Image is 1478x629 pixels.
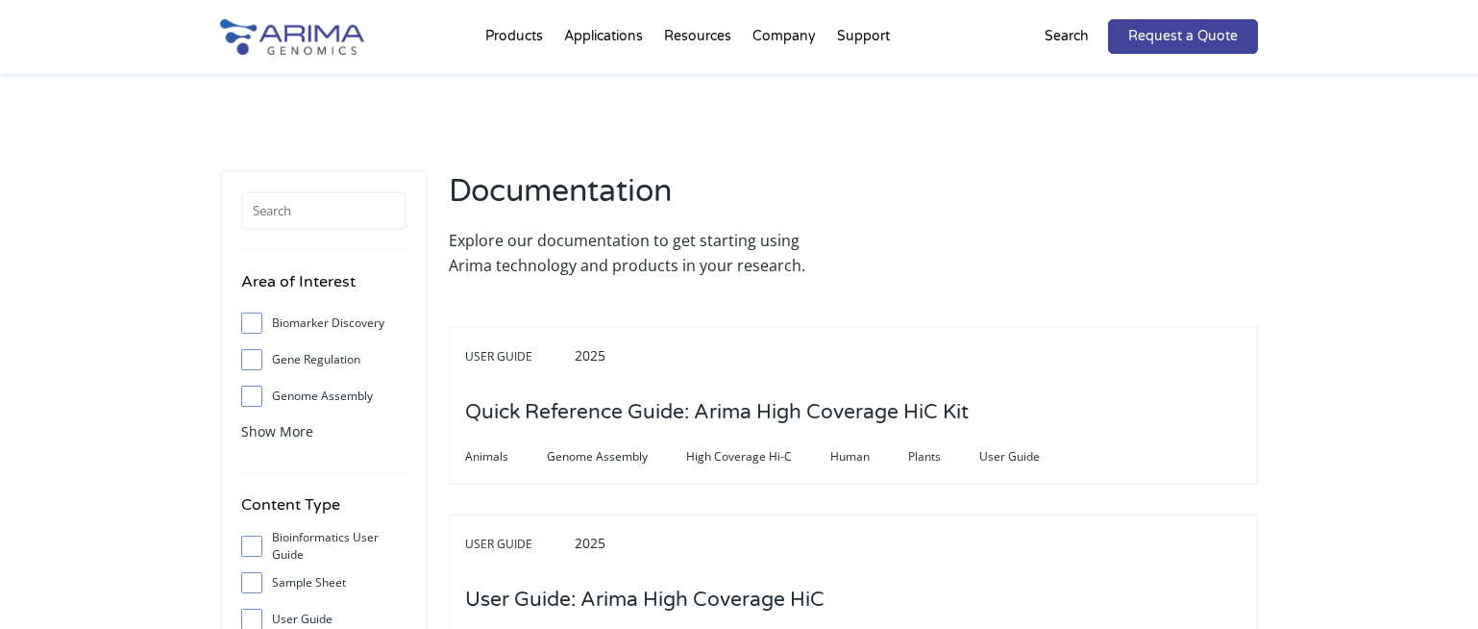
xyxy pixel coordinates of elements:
h4: Area of Interest [241,269,406,309]
a: Quick Reference Guide: Arima High Coverage HiC Kit [465,402,969,423]
span: Genome Assembly [547,445,686,468]
span: Show More [241,422,313,440]
label: Sample Sheet [241,568,406,597]
span: User Guide [979,445,1078,468]
span: Human [830,445,908,468]
p: Search [1045,24,1089,49]
label: Genome Assembly [241,382,406,411]
span: Plants [908,445,979,468]
input: Search [241,191,406,230]
label: Gene Regulation [241,345,406,374]
label: Biomarker Discovery [241,309,406,338]
span: 2025 [575,534,605,552]
span: 2025 [575,346,605,365]
a: User Guide: Arima High Coverage HiC [465,590,825,611]
h3: Quick Reference Guide: Arima High Coverage HiC Kit [465,383,969,442]
span: User Guide [465,345,571,368]
h2: Documentation [449,170,844,228]
span: Animals [465,445,547,468]
span: User Guide [465,533,571,556]
label: Bioinformatics User Guide [241,532,406,561]
span: High Coverage Hi-C [686,445,830,468]
a: Request a Quote [1108,19,1258,54]
p: Explore our documentation to get starting using Arima technology and products in your research. [449,228,844,278]
h4: Content Type [241,492,406,532]
img: Arima-Genomics-logo [220,19,364,55]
